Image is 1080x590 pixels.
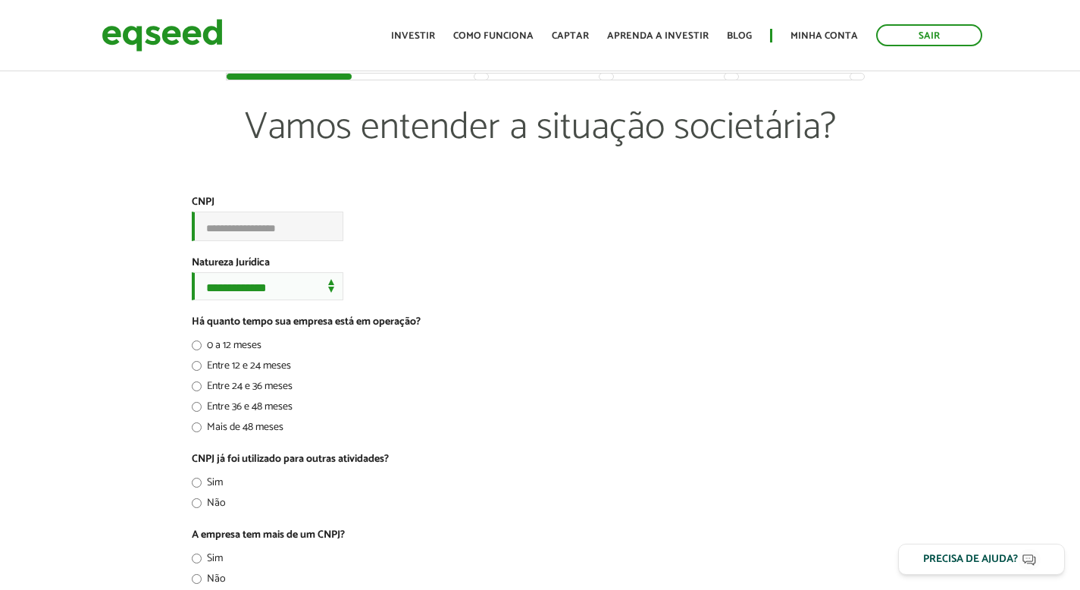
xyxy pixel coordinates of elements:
[192,478,202,488] input: Sim
[192,341,202,350] input: 0 a 12 meses
[192,361,202,371] input: Entre 12 e 24 meses
[876,24,982,46] a: Sair
[192,402,202,412] input: Entre 36 e 48 meses
[192,197,214,208] label: CNPJ
[192,381,202,391] input: Entre 24 e 36 meses
[727,31,752,41] a: Blog
[192,574,226,589] label: Não
[192,574,202,584] input: Não
[192,341,261,356] label: 0 a 12 meses
[192,317,421,328] label: Há quanto tempo sua empresa está em operação?
[607,31,709,41] a: Aprenda a investir
[192,498,226,513] label: Não
[192,422,283,438] label: Mais de 48 meses
[192,554,223,569] label: Sim
[192,381,293,397] label: Entre 24 e 36 meses
[192,422,202,432] input: Mais de 48 meses
[102,15,223,55] img: EqSeed
[192,554,202,563] input: Sim
[227,105,854,196] p: Vamos entender a situação societária?
[552,31,589,41] a: Captar
[391,31,435,41] a: Investir
[192,498,202,508] input: Não
[453,31,534,41] a: Como funciona
[192,478,223,493] label: Sim
[790,31,858,41] a: Minha conta
[192,361,291,376] label: Entre 12 e 24 meses
[192,258,270,268] label: Natureza Jurídica
[192,402,293,417] label: Entre 36 e 48 meses
[192,530,345,541] label: A empresa tem mais de um CNPJ?
[192,454,389,465] label: CNPJ já foi utilizado para outras atividades?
